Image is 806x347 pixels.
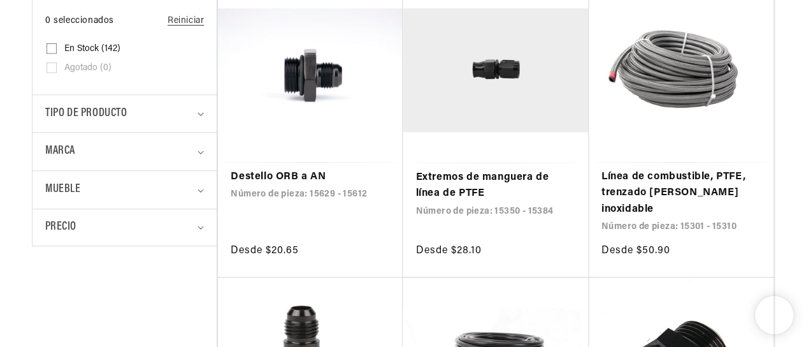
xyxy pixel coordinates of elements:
[45,108,127,119] font: Tipo de producto
[231,169,390,186] a: Destello ORB a AN
[168,14,204,28] a: Reiniciar
[45,133,204,170] summary: Marca (0 seleccionados)
[168,16,204,26] font: Reiniciar
[45,16,114,26] font: 0 seleccionados
[64,63,112,73] font: Agotado (0)
[45,209,204,246] summary: Precio
[415,170,575,202] a: Extremos de manguera de línea de PTFE
[45,184,81,195] font: Mueble
[45,145,75,157] font: Marca
[601,169,761,218] a: Línea de combustible, PTFE, trenzado [PERSON_NAME] inoxidable
[45,171,204,209] summary: Ajuste (0 seleccionados)
[45,221,76,233] font: Precio
[64,44,120,54] font: En stock (142)
[45,95,204,133] summary: Tipo de producto (0 seleccionados)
